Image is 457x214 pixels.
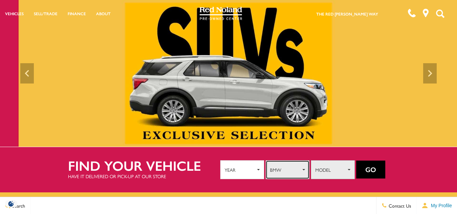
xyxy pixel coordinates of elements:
img: Opt-Out Icon [3,200,19,207]
div: Previous [20,63,34,84]
span: Model [315,165,346,175]
button: Open the search field [433,0,447,27]
span: BMW [270,165,301,175]
h2: Find your vehicle [68,158,220,173]
img: Red Noland Pre-Owned [200,7,242,20]
button: Go [356,161,385,179]
span: Year [225,165,255,175]
span: My Profile [428,203,452,208]
a: The Red [PERSON_NAME] Way [316,11,378,17]
button: Open user profile menu [416,197,457,214]
p: Have it delivered or pick-up at our store [68,173,220,180]
section: Click to Open Cookie Consent Modal [3,200,19,207]
button: Model [311,160,355,179]
a: Red Noland Pre-Owned [200,9,242,16]
div: Next [423,63,437,84]
span: Contact Us [387,202,411,209]
button: Year [220,160,264,179]
button: BMW [266,160,310,179]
